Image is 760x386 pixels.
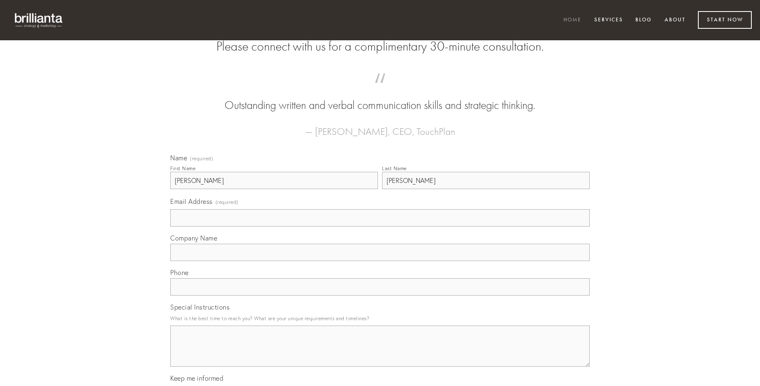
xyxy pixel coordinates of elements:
[170,374,223,382] span: Keep me informed
[170,197,213,206] span: Email Address
[170,303,229,311] span: Special Instructions
[170,268,189,277] span: Phone
[170,154,187,162] span: Name
[698,11,752,29] a: Start Now
[170,234,217,242] span: Company Name
[183,81,577,113] blockquote: Outstanding written and verbal communication skills and strategic thinking.
[215,196,239,208] span: (required)
[382,165,407,171] div: Last Name
[183,113,577,140] figcaption: — [PERSON_NAME], CEO, TouchPlan
[558,14,587,27] a: Home
[8,8,70,32] img: brillianta - research, strategy, marketing
[589,14,628,27] a: Services
[170,39,590,54] h2: Please connect with us for a complimentary 30-minute consultation.
[170,313,590,324] p: What is the best time to reach you? What are your unique requirements and timelines?
[170,165,195,171] div: First Name
[183,81,577,97] span: “
[659,14,691,27] a: About
[630,14,657,27] a: Blog
[190,156,213,161] span: (required)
